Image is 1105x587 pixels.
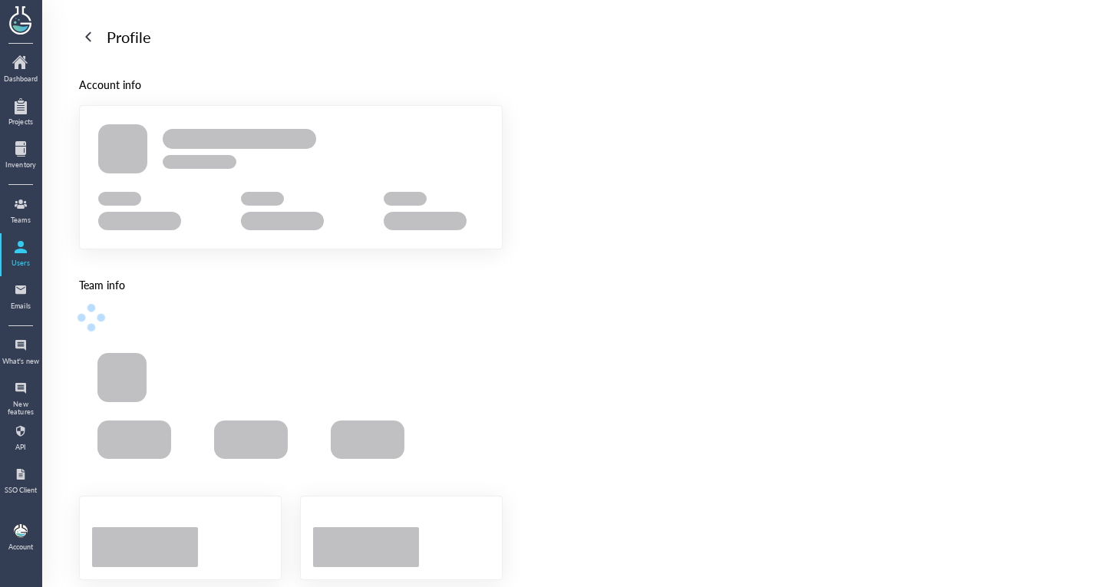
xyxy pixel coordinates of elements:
a: Teams [2,192,40,232]
img: genemod logo [2,1,39,37]
a: Projects [2,94,40,134]
div: Account [8,543,33,551]
a: Emails [2,278,40,318]
div: Emails [2,302,40,310]
div: What's new [2,358,40,365]
div: Account info [79,76,503,93]
a: Dashboard [2,51,40,91]
div: SSO Client [2,486,40,494]
div: Teams [2,216,40,224]
div: Team info [79,276,503,293]
div: Profile [107,25,151,49]
a: SSO Client [2,462,40,502]
div: Inventory [2,161,40,169]
a: API [2,419,40,459]
a: What's new [2,333,40,373]
a: New features [2,376,40,416]
div: Users [2,259,40,267]
div: API [2,444,40,451]
a: Users [2,235,40,275]
div: New features [2,401,40,417]
a: Profile [79,25,151,49]
div: Projects [2,118,40,126]
a: Inventory [2,137,40,176]
div: Dashboard [2,75,40,83]
img: b9474ba4-a536-45cc-a50d-c6e2543a7ac2.jpeg [14,524,28,538]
